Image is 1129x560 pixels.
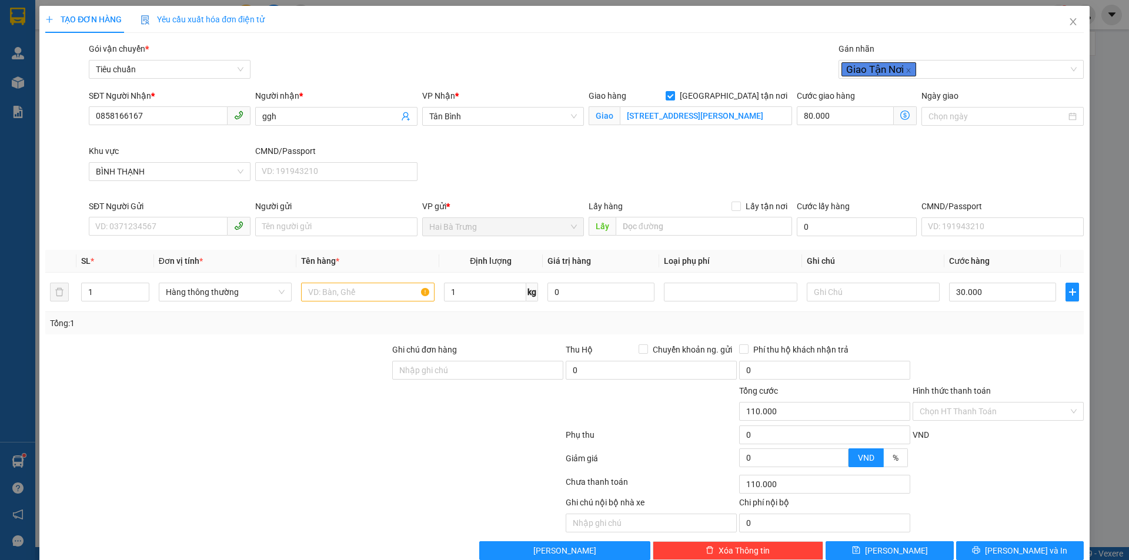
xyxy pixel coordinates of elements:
[89,44,149,53] span: Gói vận chuyển
[949,256,990,266] span: Cước hàng
[719,544,770,557] span: Xóa Thông tin
[547,256,591,266] span: Giá trị hàng
[45,15,54,24] span: plus
[741,200,792,213] span: Lấy tận nơi
[921,200,1083,213] div: CMND/Passport
[533,544,596,557] span: [PERSON_NAME]
[547,283,654,301] input: 0
[566,496,737,514] div: Ghi chú nội bộ nhà xe
[429,218,577,236] span: Hai Bà Trưng
[564,452,738,472] div: Giảm giá
[616,217,792,236] input: Dọc đường
[255,145,417,157] div: CMND/Passport
[739,386,778,395] span: Tổng cước
[429,108,577,125] span: Tân Bình
[865,544,928,557] span: [PERSON_NAME]
[1066,287,1078,297] span: plus
[401,112,410,121] span: user-add
[589,202,623,211] span: Lấy hàng
[653,541,824,560] button: deleteXóa Thông tin
[159,256,203,266] span: Đơn vị tính
[900,110,910,120] span: dollar-circle
[166,283,285,301] span: Hàng thông thường
[50,283,69,301] button: delete
[893,453,898,462] span: %
[749,343,853,356] span: Phí thu hộ khách nhận trả
[255,89,417,102] div: Người nhận
[89,89,250,102] div: SĐT Người Nhận
[526,283,538,301] span: kg
[96,61,243,78] span: Tiêu chuẩn
[422,200,584,213] div: VP gửi
[906,68,911,73] span: close
[620,106,792,125] input: Giao tận nơi
[913,430,929,440] span: VND
[141,15,150,25] img: icon
[81,256,91,266] span: SL
[234,221,243,230] span: phone
[564,475,738,496] div: Chưa thanh toán
[797,202,850,211] label: Cước lấy hàng
[807,283,940,301] input: Ghi Chú
[913,386,991,395] label: Hình thức thanh toán
[566,345,593,354] span: Thu Hộ
[985,544,1067,557] span: [PERSON_NAME] và In
[839,44,874,53] label: Gán nhãn
[1068,17,1078,26] span: close
[921,91,958,100] label: Ngày giao
[422,91,455,100] span: VP Nhận
[858,453,874,462] span: VND
[301,283,434,301] input: VD: Bàn, Ghế
[802,250,944,273] th: Ghi chú
[675,89,792,102] span: [GEOGRAPHIC_DATA] tận nơi
[234,110,243,120] span: phone
[928,110,1065,123] input: Ngày giao
[50,317,436,330] div: Tổng: 1
[564,428,738,449] div: Phụ thu
[141,15,265,24] span: Yêu cầu xuất hóa đơn điện tử
[89,200,250,213] div: SĐT Người Gửi
[566,514,737,532] input: Nhập ghi chú
[797,217,917,236] input: Cước lấy hàng
[826,541,953,560] button: save[PERSON_NAME]
[392,361,563,380] input: Ghi chú đơn hàng
[797,106,894,125] input: Cước giao hàng
[1057,6,1090,39] button: Close
[45,15,122,24] span: TẠO ĐƠN HÀNG
[841,62,916,76] span: Giao Tận Nơi
[589,217,616,236] span: Lấy
[956,541,1084,560] button: printer[PERSON_NAME] và In
[972,546,980,555] span: printer
[589,91,626,100] span: Giao hàng
[797,91,855,100] label: Cước giao hàng
[852,546,860,555] span: save
[301,256,339,266] span: Tên hàng
[255,200,417,213] div: Người gửi
[89,145,250,157] div: Khu vực
[96,163,243,180] span: BÌNH THẠNH
[479,541,650,560] button: [PERSON_NAME]
[706,546,714,555] span: delete
[648,343,737,356] span: Chuyển khoản ng. gửi
[392,345,457,354] label: Ghi chú đơn hàng
[659,250,801,273] th: Loại phụ phí
[1065,283,1078,301] button: plus
[739,496,910,514] div: Chi phí nội bộ
[470,256,512,266] span: Định lượng
[589,106,620,125] span: Giao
